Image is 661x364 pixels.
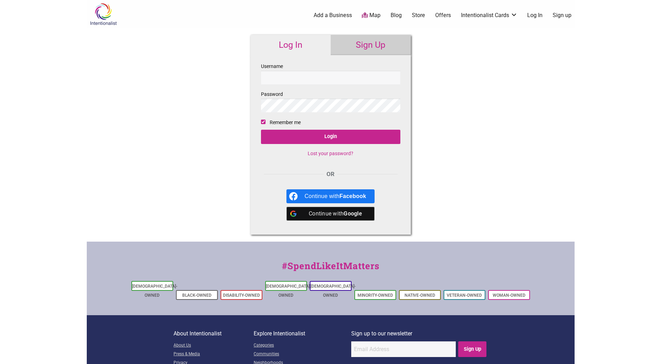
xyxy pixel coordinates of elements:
[251,35,331,55] a: Log In
[261,130,400,144] input: Login
[254,341,351,350] a: Categories
[261,71,400,84] input: Username
[314,12,352,19] a: Add a Business
[223,293,260,298] a: Disability-Owned
[254,329,351,338] p: Explore Intentionalist
[132,284,177,298] a: [DEMOGRAPHIC_DATA]-Owned
[286,207,375,221] a: Continue with <b>Google</b>
[461,12,517,19] a: Intentionalist Cards
[412,12,425,19] a: Store
[339,193,366,199] b: Facebook
[493,293,525,298] a: Woman-Owned
[391,12,402,19] a: Blog
[331,35,411,55] a: Sign Up
[351,329,487,338] p: Sign up to our newsletter
[261,170,400,179] div: OR
[87,259,575,280] div: #SpendLikeItMatters
[286,189,375,203] a: Continue with <b>Facebook</b>
[553,12,571,19] a: Sign up
[351,341,456,357] input: Email Address
[344,210,362,217] b: Google
[310,284,356,298] a: [DEMOGRAPHIC_DATA]-Owned
[305,189,366,203] div: Continue with
[261,99,400,112] input: Password
[261,90,400,112] label: Password
[362,12,381,20] a: Map
[261,62,400,84] label: Username
[308,151,353,156] a: Lost your password?
[266,284,311,298] a: [DEMOGRAPHIC_DATA]-Owned
[527,12,543,19] a: Log In
[182,293,212,298] a: Black-Owned
[254,350,351,359] a: Communities
[174,341,254,350] a: About Us
[87,3,120,25] img: Intentionalist
[458,341,486,357] input: Sign Up
[305,207,366,221] div: Continue with
[447,293,482,298] a: Veteran-Owned
[174,329,254,338] p: About Intentionalist
[435,12,451,19] a: Offers
[270,118,301,127] label: Remember me
[405,293,435,298] a: Native-Owned
[174,350,254,359] a: Press & Media
[358,293,393,298] a: Minority-Owned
